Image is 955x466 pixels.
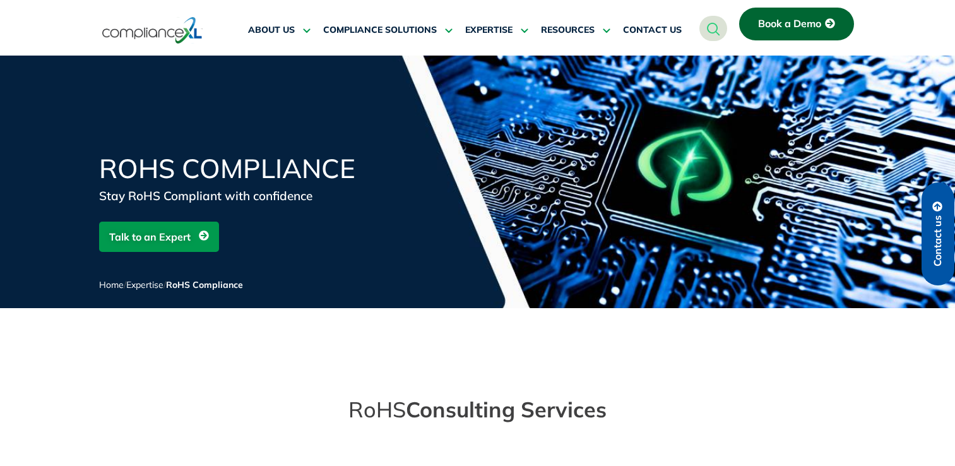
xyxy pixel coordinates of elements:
[248,25,295,36] span: ABOUT US
[541,15,610,45] a: RESOURCES
[126,279,163,290] a: Expertise
[166,279,243,290] span: RoHS Compliance
[99,222,219,252] a: Talk to an Expert
[541,25,595,36] span: RESOURCES
[406,396,607,423] span: Consulting Services
[699,16,727,41] a: navsearch-button
[99,397,857,424] div: RoHS
[465,15,528,45] a: EXPERTISE
[932,215,944,266] span: Contact us
[248,15,311,45] a: ABOUT US
[465,25,513,36] span: EXPERTISE
[109,225,191,249] span: Talk to an Expert
[922,182,954,285] a: Contact us
[623,15,682,45] a: CONTACT US
[99,187,402,205] div: Stay RoHS Compliant with confidence
[99,155,402,182] h1: RoHS Compliance
[99,279,124,290] a: Home
[758,18,821,30] span: Book a Demo
[739,8,854,40] a: Book a Demo
[323,15,453,45] a: COMPLIANCE SOLUTIONS
[99,279,243,290] span: / /
[623,25,682,36] span: CONTACT US
[323,25,437,36] span: COMPLIANCE SOLUTIONS
[102,16,203,45] img: logo-one.svg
